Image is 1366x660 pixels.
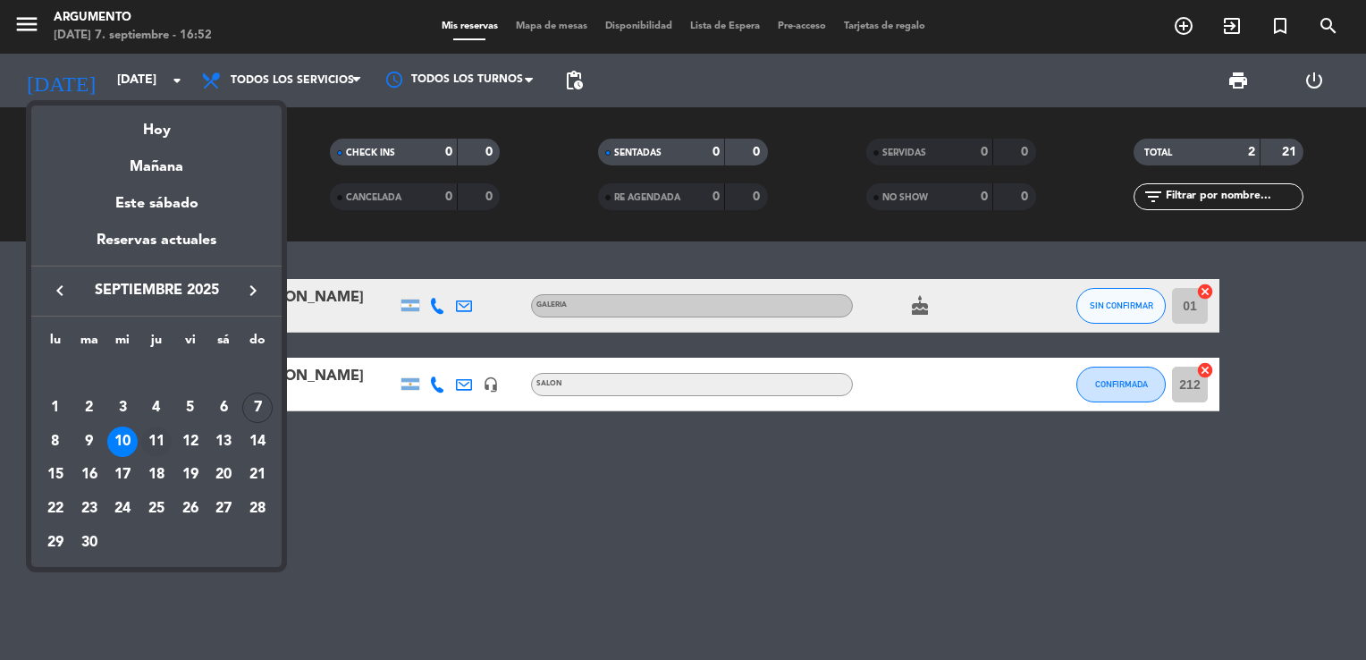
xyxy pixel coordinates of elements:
[173,425,207,459] td: 12 de septiembre de 2025
[208,494,239,524] div: 27
[72,330,106,358] th: martes
[207,330,241,358] th: sábado
[240,492,274,526] td: 28 de septiembre de 2025
[175,393,206,423] div: 5
[31,179,282,229] div: Este sábado
[38,425,72,459] td: 8 de septiembre de 2025
[44,279,76,302] button: keyboard_arrow_left
[40,494,71,524] div: 22
[72,391,106,425] td: 2 de septiembre de 2025
[38,526,72,560] td: 29 de septiembre de 2025
[38,330,72,358] th: lunes
[175,427,206,457] div: 12
[175,460,206,490] div: 19
[240,458,274,492] td: 21 de septiembre de 2025
[242,393,273,423] div: 7
[141,427,172,457] div: 11
[107,393,138,423] div: 3
[207,492,241,526] td: 27 de septiembre de 2025
[38,357,274,391] td: SEP.
[38,458,72,492] td: 15 de septiembre de 2025
[141,460,172,490] div: 18
[242,427,273,457] div: 14
[74,393,105,423] div: 2
[175,494,206,524] div: 26
[208,393,239,423] div: 6
[105,425,139,459] td: 10 de septiembre de 2025
[139,425,173,459] td: 11 de septiembre de 2025
[105,391,139,425] td: 3 de septiembre de 2025
[105,458,139,492] td: 17 de septiembre de 2025
[74,427,105,457] div: 9
[105,330,139,358] th: miércoles
[141,494,172,524] div: 25
[31,142,282,179] div: Mañana
[31,229,282,266] div: Reservas actuales
[207,425,241,459] td: 13 de septiembre de 2025
[139,458,173,492] td: 18 de septiembre de 2025
[242,494,273,524] div: 28
[107,427,138,457] div: 10
[173,391,207,425] td: 5 de septiembre de 2025
[74,460,105,490] div: 16
[74,494,105,524] div: 23
[40,427,71,457] div: 8
[240,391,274,425] td: 7 de septiembre de 2025
[240,330,274,358] th: domingo
[240,425,274,459] td: 14 de septiembre de 2025
[173,492,207,526] td: 26 de septiembre de 2025
[49,280,71,301] i: keyboard_arrow_left
[72,458,106,492] td: 16 de septiembre de 2025
[207,391,241,425] td: 6 de septiembre de 2025
[237,279,269,302] button: keyboard_arrow_right
[207,458,241,492] td: 20 de septiembre de 2025
[38,391,72,425] td: 1 de septiembre de 2025
[72,425,106,459] td: 9 de septiembre de 2025
[76,279,237,302] span: septiembre 2025
[208,427,239,457] div: 13
[173,458,207,492] td: 19 de septiembre de 2025
[107,460,138,490] div: 17
[139,492,173,526] td: 25 de septiembre de 2025
[173,330,207,358] th: viernes
[208,460,239,490] div: 20
[141,393,172,423] div: 4
[105,492,139,526] td: 24 de septiembre de 2025
[242,280,264,301] i: keyboard_arrow_right
[40,393,71,423] div: 1
[242,460,273,490] div: 21
[31,106,282,142] div: Hoy
[72,492,106,526] td: 23 de septiembre de 2025
[139,391,173,425] td: 4 de septiembre de 2025
[74,528,105,558] div: 30
[38,492,72,526] td: 22 de septiembre de 2025
[107,494,138,524] div: 24
[40,460,71,490] div: 15
[139,330,173,358] th: jueves
[40,528,71,558] div: 29
[72,526,106,560] td: 30 de septiembre de 2025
